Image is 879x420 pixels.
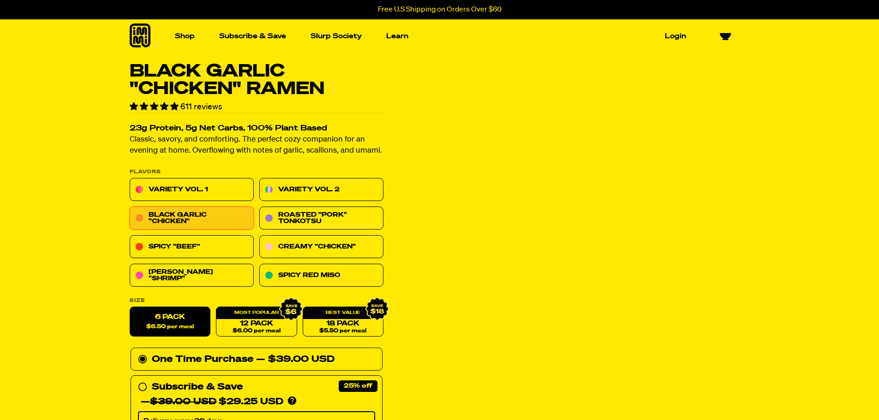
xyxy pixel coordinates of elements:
span: $6.00 per meal [232,328,280,334]
label: 6 Pack [130,307,210,337]
div: — $39.00 USD [256,352,335,367]
a: Subscribe & Save [215,29,290,43]
span: $5.50 per meal [319,328,366,334]
a: Variety Vol. 1 [130,178,254,201]
h1: Black Garlic "Chicken" Ramen [130,63,383,98]
a: Black Garlic "Chicken" [130,207,254,230]
nav: Main navigation [171,19,690,53]
a: Learn [383,29,412,43]
a: Spicy Red Miso [259,264,383,287]
a: [PERSON_NAME] "Shrimp" [130,264,254,287]
div: Subscribe & Save [152,380,243,395]
p: Classic, savory, and comforting. The perfect cozy companion for an evening at home. Overflowing w... [130,135,383,157]
span: 611 reviews [180,103,222,111]
a: Creamy "Chicken" [259,236,383,259]
del: $39.00 USD [150,397,216,407]
h2: 23g Protein, 5g Net Carbs, 100% Plant Based [130,125,383,133]
p: Flavors [130,170,383,175]
label: Size [130,298,383,303]
a: Login [661,29,690,43]
span: $6.50 per meal [146,324,194,330]
a: Spicy "Beef" [130,236,254,259]
a: Variety Vol. 2 [259,178,383,201]
a: Shop [171,29,198,43]
a: Slurp Society [307,29,365,43]
a: Roasted "Pork" Tonkotsu [259,207,383,230]
a: 12 Pack$6.00 per meal [216,307,297,337]
p: Free U.S Shipping on Orders Over $60 [378,6,502,14]
div: One Time Purchase [138,352,375,367]
div: — $29.25 USD [141,395,283,409]
span: 4.76 stars [130,103,180,111]
a: 18 Pack$5.50 per meal [302,307,383,337]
